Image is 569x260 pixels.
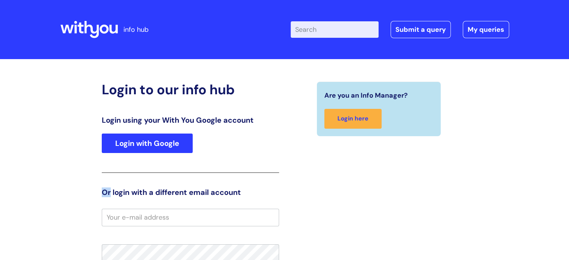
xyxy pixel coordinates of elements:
[324,109,382,129] a: Login here
[123,24,149,36] p: info hub
[102,116,279,125] h3: Login using your With You Google account
[102,209,279,226] input: Your e-mail address
[102,188,279,197] h3: Or login with a different email account
[291,21,379,38] input: Search
[102,134,193,153] a: Login with Google
[324,89,408,101] span: Are you an Info Manager?
[463,21,509,38] a: My queries
[102,82,279,98] h2: Login to our info hub
[391,21,451,38] a: Submit a query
